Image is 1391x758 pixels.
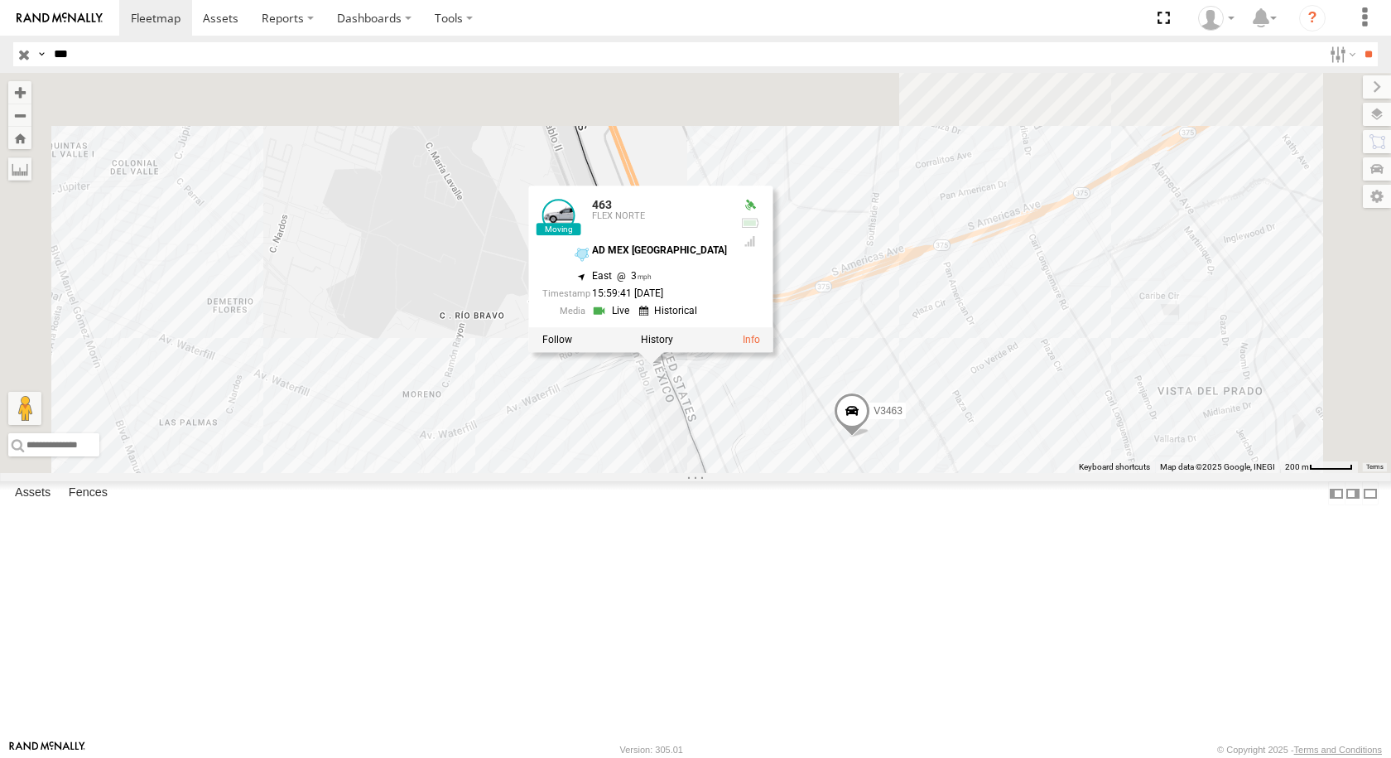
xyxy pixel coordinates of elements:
label: Measure [8,157,31,181]
i: ? [1299,5,1326,31]
span: East [592,270,612,282]
div: No voltage information received from this device. [740,216,760,229]
button: Zoom in [8,81,31,104]
div: © Copyright 2025 - [1217,745,1382,755]
span: 200 m [1285,462,1309,471]
span: V3463 [874,404,902,416]
div: GSM Signal = 4 [740,234,760,248]
button: Drag Pegman onto the map to open Street View [8,392,41,425]
label: Map Settings [1363,185,1391,208]
label: Search Query [35,42,48,66]
a: View Asset Details [743,334,760,345]
div: MANUEL HERNANDEZ [1192,6,1240,31]
label: Fences [60,482,116,505]
label: Realtime tracking of Asset [542,334,572,345]
div: Version: 305.01 [620,745,683,755]
span: Map data ©2025 Google, INEGI [1160,462,1275,471]
label: Search Filter Options [1323,42,1359,66]
div: AD MEX [GEOGRAPHIC_DATA] [592,245,727,256]
button: Map Scale: 200 m per 49 pixels [1280,461,1358,473]
a: View Live Media Streams [592,303,634,319]
a: Terms and Conditions [1294,745,1382,755]
a: 463 [592,198,612,211]
button: Keyboard shortcuts [1079,461,1150,473]
a: View Historical Media Streams [639,303,702,319]
a: View Asset Details [542,199,575,232]
label: Hide Summary Table [1362,481,1379,505]
a: Visit our Website [9,741,85,758]
label: Assets [7,482,59,505]
div: Valid GPS Fix [740,199,760,212]
div: FLEX NORTE [592,211,727,221]
img: rand-logo.svg [17,12,103,24]
span: 3 [612,270,652,282]
label: Dock Summary Table to the Left [1328,481,1345,505]
label: View Asset History [641,334,673,345]
a: Terms [1366,464,1384,471]
div: Date/time of location update [542,288,727,299]
button: Zoom Home [8,127,31,149]
button: Zoom out [8,104,31,127]
label: Dock Summary Table to the Right [1345,481,1361,505]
